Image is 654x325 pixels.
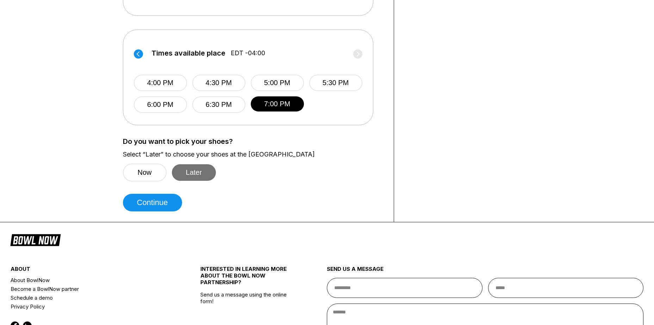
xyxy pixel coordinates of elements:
[123,194,182,211] button: Continue
[192,96,245,113] button: 6:30 PM
[134,75,187,91] button: 4:00 PM
[200,266,295,291] div: INTERESTED IN LEARNING MORE ABOUT THE BOWL NOW PARTNERSHIP?
[251,75,304,91] button: 5:00 PM
[123,164,167,181] button: Now
[11,285,169,293] a: Become a BowlNow partner
[172,164,216,181] button: Later
[11,266,169,276] div: about
[11,293,169,302] a: Schedule a demo
[251,96,304,111] button: 7:00 PM
[123,138,383,145] label: Do you want to pick your shoes?
[11,302,169,311] a: Privacy Policy
[134,96,187,113] button: 6:00 PM
[192,75,245,91] button: 4:30 PM
[151,49,225,57] span: Times available place
[11,276,169,285] a: About BowlNow
[327,266,643,278] div: send us a message
[123,151,383,158] label: Select “Later” to choose your shoes at the [GEOGRAPHIC_DATA]
[231,49,265,57] span: EDT -04:00
[309,75,362,91] button: 5:30 PM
